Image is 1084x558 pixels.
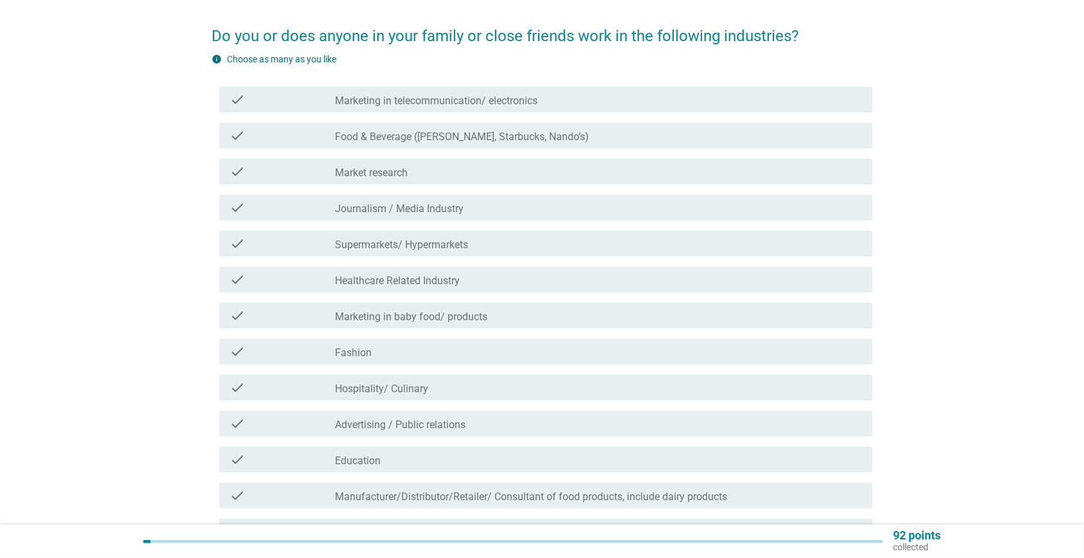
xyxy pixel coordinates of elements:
[230,236,245,251] i: check
[893,530,941,541] p: 92 points
[335,455,381,467] label: Education
[230,272,245,287] i: check
[212,12,872,48] h2: Do you or does anyone in your family or close friends work in the following industries?
[230,344,245,359] i: check
[335,166,408,179] label: Market research
[893,541,941,553] p: collected
[230,452,245,467] i: check
[212,54,222,64] i: info
[335,491,727,503] label: Manufacturer/Distributor/Retailer/ Consultant of food products, include dairy products
[230,380,245,395] i: check
[230,488,245,503] i: check
[230,416,245,431] i: check
[335,130,589,143] label: Food & Beverage ([PERSON_NAME], Starbucks, Nando’s)
[335,94,537,107] label: Marketing in telecommunication/ electronics
[230,308,245,323] i: check
[230,200,245,215] i: check
[335,419,465,431] label: Advertising / Public relations
[335,310,487,323] label: Marketing in baby food/ products
[230,524,245,539] i: check
[230,164,245,179] i: check
[335,203,464,215] label: Journalism / Media Industry
[335,274,460,287] label: Healthcare Related Industry
[227,54,336,64] label: Choose as many as you like
[335,346,372,359] label: Fashion
[230,92,245,107] i: check
[335,382,428,395] label: Hospitality/ Culinary
[335,239,468,251] label: Supermarkets/ Hypermarkets
[230,128,245,143] i: check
